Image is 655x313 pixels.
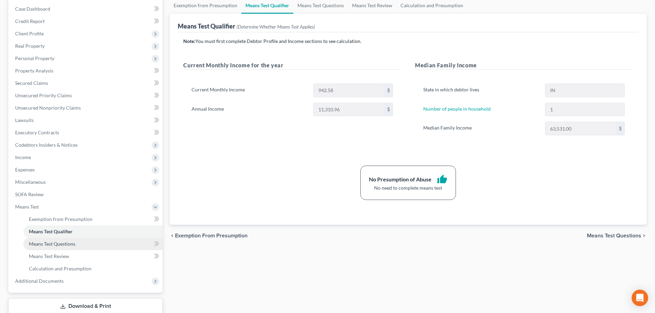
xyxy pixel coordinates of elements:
a: Means Test Review [23,250,163,262]
span: Real Property [15,43,45,49]
div: Means Test Qualifier [178,22,315,30]
span: Exemption from Presumption [175,233,248,238]
span: Expenses [15,167,35,172]
i: thumb_up [437,174,447,185]
span: Means Test Questions [29,241,75,247]
span: Credit Report [15,18,45,24]
a: Means Test Qualifier [23,225,163,238]
label: Median Family Income [420,122,541,135]
span: Personal Property [15,55,54,61]
span: Miscellaneous [15,179,46,185]
h5: Median Family Income [415,61,633,70]
input: State [545,84,624,97]
a: Credit Report [10,15,163,27]
input: 0.00 [545,122,616,135]
div: No need to complete means test [369,185,447,191]
p: You must first complete Debtor Profile and Income sections to see calculation. [183,38,633,45]
a: SOFA Review [10,188,163,201]
span: (Determine Whether Means Test Applies) [237,24,315,30]
span: Secured Claims [15,80,48,86]
span: Exemption from Presumption [29,216,92,222]
span: Case Dashboard [15,6,50,12]
a: Executory Contracts [10,126,163,139]
a: Property Analysis [10,65,163,77]
i: chevron_left [170,233,175,238]
label: Annual Income [188,103,309,116]
strong: Note: [183,38,195,44]
a: Unsecured Nonpriority Claims [10,102,163,114]
span: Means Test Questions [587,233,641,238]
a: Means Test Questions [23,238,163,250]
span: Lawsuits [15,117,34,123]
span: Means Test Qualifier [29,228,73,234]
span: Unsecured Nonpriority Claims [15,105,81,111]
a: Unsecured Priority Claims [10,89,163,102]
a: Secured Claims [10,77,163,89]
input: -- [545,103,624,116]
button: chevron_left Exemption from Presumption [170,233,248,238]
div: Open Intercom Messenger [632,290,648,306]
div: $ [384,84,393,97]
button: Means Test Questions chevron_right [587,233,647,238]
span: Income [15,154,31,160]
a: Case Dashboard [10,3,163,15]
div: $ [616,122,624,135]
span: Means Test [15,204,39,210]
input: 0.00 [314,103,384,116]
a: Exemption from Presumption [23,213,163,225]
span: Codebtors Insiders & Notices [15,142,78,148]
span: Unsecured Priority Claims [15,92,72,98]
div: No Presumption of Abuse [369,176,432,183]
div: $ [384,103,393,116]
input: 0.00 [314,84,384,97]
label: State in which debtor lives [420,83,541,97]
a: Number of people in household [423,106,491,112]
label: Current Monthly Income [188,83,309,97]
span: Additional Documents [15,278,64,284]
span: Executory Contracts [15,130,59,135]
span: SOFA Review [15,191,44,197]
h5: Current Monthly Income for the year [183,61,401,70]
i: chevron_right [641,233,647,238]
a: Lawsuits [10,114,163,126]
span: Client Profile [15,31,44,36]
span: Means Test Review [29,253,69,259]
span: Property Analysis [15,68,53,74]
span: Calculation and Presumption [29,266,91,271]
a: Calculation and Presumption [23,262,163,275]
